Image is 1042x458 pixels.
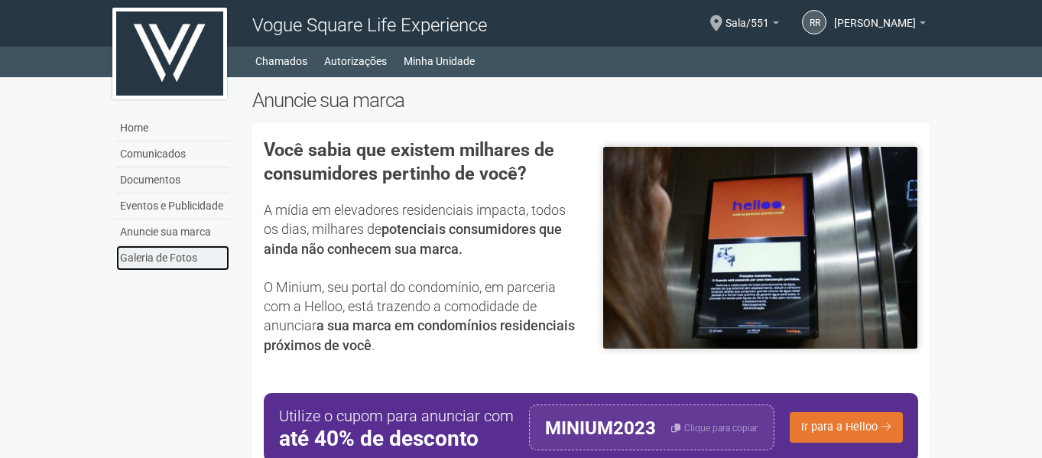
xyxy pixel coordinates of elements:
span: Ricardo Racca [834,2,916,29]
div: MINIUM2023 [545,405,656,450]
a: Autorizações [324,50,387,72]
span: Sala/551 [726,2,769,29]
a: Ir para a Helloo [790,412,903,443]
span: Vogue Square Life Experience [252,15,487,36]
a: Chamados [255,50,307,72]
strong: a sua marca em condomínios residenciais próximos de você [264,317,575,352]
div: Utilize o cupom para anunciar com [279,404,514,450]
a: Galeria de Fotos [116,245,229,271]
a: Anuncie sua marca [116,219,229,245]
h3: Você sabia que existem milhares de consumidores pertinho de você? [264,138,579,185]
img: helloo-1.jpeg [602,146,918,349]
a: Minha Unidade [404,50,475,72]
a: Eventos e Publicidade [116,193,229,219]
strong: até 40% de desconto [279,427,514,450]
a: Home [116,115,229,141]
h2: Anuncie sua marca [252,89,930,112]
strong: potenciais consumidores que ainda não conhecem sua marca. [264,221,562,256]
a: Documentos [116,167,229,193]
a: RR [802,10,826,34]
a: [PERSON_NAME] [834,19,926,31]
p: A mídia em elevadores residenciais impacta, todos os dias, milhares de O Minium, seu portal do co... [264,200,579,355]
a: Sala/551 [726,19,779,31]
button: Clique para copiar [671,405,758,450]
a: Comunicados [116,141,229,167]
img: logo.jpg [112,8,227,99]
